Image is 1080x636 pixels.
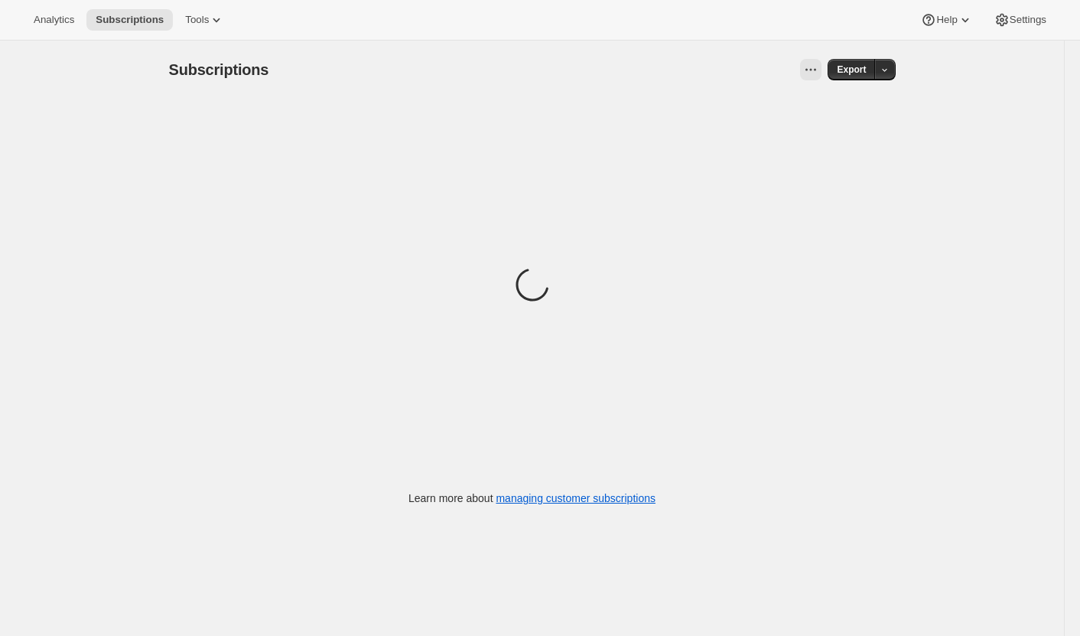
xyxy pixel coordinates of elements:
[96,14,164,26] span: Subscriptions
[912,9,981,31] button: Help
[828,59,875,80] button: Export
[985,9,1056,31] button: Settings
[34,14,74,26] span: Analytics
[936,14,957,26] span: Help
[800,59,821,80] button: View actions for Subscriptions
[86,9,173,31] button: Subscriptions
[185,14,209,26] span: Tools
[1010,14,1046,26] span: Settings
[496,492,655,504] a: managing customer subscriptions
[24,9,83,31] button: Analytics
[169,61,269,78] span: Subscriptions
[176,9,233,31] button: Tools
[837,64,866,76] span: Export
[408,491,655,506] p: Learn more about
